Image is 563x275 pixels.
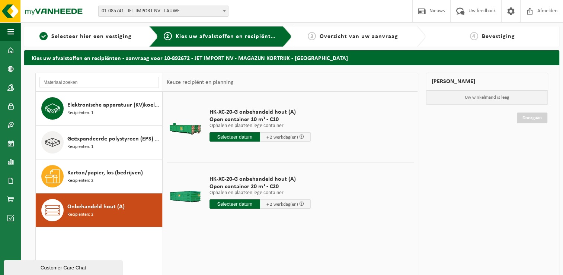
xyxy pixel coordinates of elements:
input: Selecteer datum [209,132,260,142]
span: Overzicht van uw aanvraag [320,34,398,39]
div: [PERSON_NAME] [426,73,548,91]
span: Recipiënten: 2 [67,211,93,218]
span: 3 [308,32,316,40]
div: Keuze recipiënt en planning [163,73,237,92]
span: + 2 werkdag(en) [266,202,298,207]
a: Doorgaan [517,113,547,123]
button: Onbehandeld hout (A) Recipiënten: 2 [36,193,163,227]
iframe: chat widget [4,259,124,275]
p: Uw winkelmand is leeg [426,91,548,105]
span: HK-XC-20-G onbehandeld hout (A) [209,108,311,116]
span: Recipiënten: 1 [67,143,93,151]
span: Kies uw afvalstoffen en recipiënten [176,34,278,39]
button: Elektronische apparatuur (KV)koelvries, industrieel Recipiënten: 1 [36,92,163,126]
span: 4 [470,32,478,40]
span: Bevestiging [482,34,515,39]
button: Karton/papier, los (bedrijven) Recipiënten: 2 [36,159,163,193]
p: Ophalen en plaatsen lege container [209,190,311,196]
span: 01-085741 - JET IMPORT NV - LAUWE [99,6,228,16]
span: 01-085741 - JET IMPORT NV - LAUWE [98,6,228,17]
span: HK-XC-20-G onbehandeld hout (A) [209,176,311,183]
span: Karton/papier, los (bedrijven) [67,168,143,177]
a: 1Selecteer hier een vestiging [28,32,143,41]
span: Onbehandeld hout (A) [67,202,125,211]
span: Recipiënten: 2 [67,177,93,184]
span: Elektronische apparatuur (KV)koelvries, industrieel [67,101,160,110]
span: Selecteer hier een vestiging [51,34,132,39]
span: + 2 werkdag(en) [266,135,298,140]
span: 2 [164,32,172,40]
p: Ophalen en plaatsen lege container [209,123,311,129]
h2: Kies uw afvalstoffen en recipiënten - aanvraag voor 10-892672 - JET IMPORT NV - MAGAZIJN KORTRIJK... [24,50,559,65]
span: Recipiënten: 1 [67,110,93,117]
span: Geëxpandeerde polystyreen (EPS) verpakking (< 1 m² per stuk), recycleerbaar [67,135,160,143]
span: 1 [39,32,48,40]
input: Selecteer datum [209,199,260,209]
span: Open container 20 m³ - C20 [209,183,311,190]
span: Open container 10 m³ - C10 [209,116,311,123]
input: Materiaal zoeken [39,77,159,88]
button: Geëxpandeerde polystyreen (EPS) verpakking (< 1 m² per stuk), recycleerbaar Recipiënten: 1 [36,126,163,159]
